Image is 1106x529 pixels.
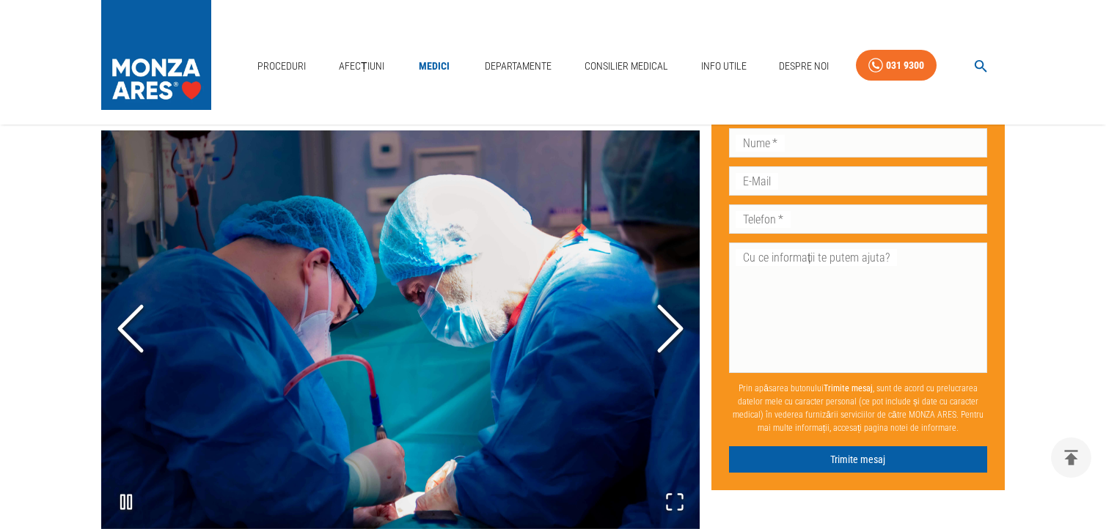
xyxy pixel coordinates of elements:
button: Previous Slide [101,248,160,411]
a: Medici [411,51,458,81]
a: Proceduri [252,51,312,81]
a: 031 9300 [856,50,937,81]
button: Next Slide [641,248,700,411]
div: 031 9300 [886,56,924,75]
b: Trimite mesaj [824,382,873,393]
a: Info Utile [695,51,752,81]
a: Despre Noi [773,51,835,81]
button: Open Fullscreen [650,477,700,529]
p: Prin apăsarea butonului , sunt de acord cu prelucrarea datelor mele cu caracter personal (ce pot ... [729,375,987,440]
button: Play or Pause Slideshow [101,477,151,529]
div: Go to Slide 1 [101,130,700,529]
a: Consilier Medical [579,51,674,81]
button: delete [1051,437,1091,478]
a: Departamente [479,51,557,81]
img: Z77djp7c43Q3gPiY_Echipamedicalachirurgietoracica-SpitalulMonza.jpg [101,130,700,529]
button: Trimite mesaj [729,445,987,473]
a: Afecțiuni [333,51,390,81]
